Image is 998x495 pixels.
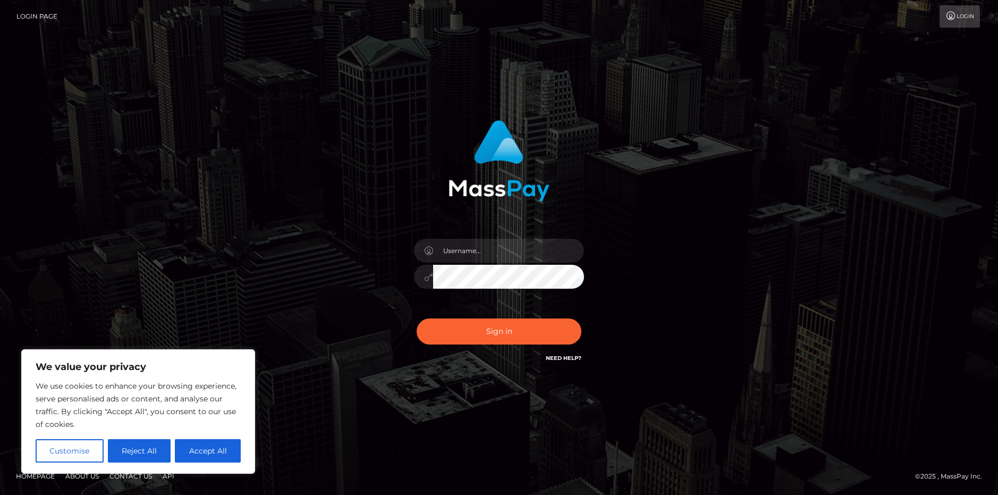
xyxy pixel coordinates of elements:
[546,355,581,362] a: Need Help?
[449,120,549,202] img: MassPay Login
[433,239,584,263] input: Username...
[36,380,241,431] p: We use cookies to enhance your browsing experience, serve personalised ads or content, and analys...
[21,349,255,474] div: We value your privacy
[36,360,241,373] p: We value your privacy
[915,471,990,482] div: © 2025 , MassPay Inc.
[36,439,104,463] button: Customise
[417,318,581,345] button: Sign in
[158,468,179,484] a: API
[108,439,171,463] button: Reject All
[175,439,241,463] button: Accept All
[940,5,980,28] a: Login
[12,468,59,484] a: Homepage
[61,468,103,484] a: About Us
[16,5,57,28] a: Login Page
[105,468,156,484] a: Contact Us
